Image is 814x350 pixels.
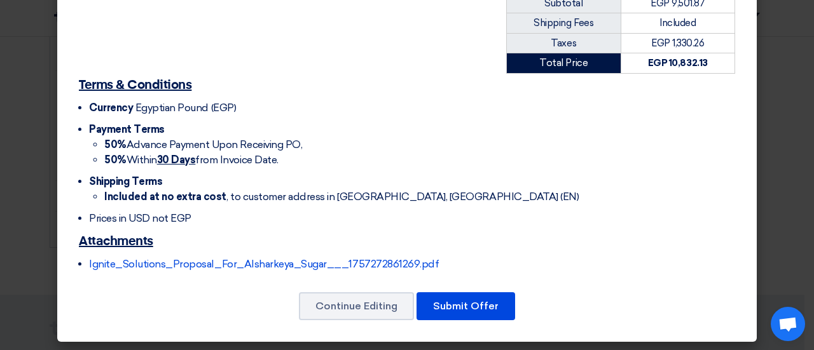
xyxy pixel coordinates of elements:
[104,191,226,203] strong: Included at no extra cost
[299,292,414,320] button: Continue Editing
[104,154,127,166] strong: 50%
[507,53,621,74] td: Total Price
[648,57,708,69] strong: EGP 10,832.13
[651,37,704,49] span: EGP 1,330.26
[89,175,162,187] span: Shipping Terms
[157,154,196,166] u: 30 Days
[89,123,165,135] span: Payment Terms
[79,79,191,91] u: Terms & Conditions
[135,102,236,114] span: Egyptian Pound (EGP)
[507,13,621,34] td: Shipping Fees
[104,138,302,151] span: Advance Payment Upon Receiving PO,
[89,211,735,226] li: Prices in USD not EGP
[79,235,153,248] u: Attachments
[659,17,696,29] span: Included
[417,292,515,320] button: Submit Offer
[771,307,805,341] div: Open chat
[104,189,735,205] li: , to customer address in [GEOGRAPHIC_DATA], [GEOGRAPHIC_DATA] (EN)
[507,33,621,53] td: Taxes
[89,258,439,270] a: Ignite_Solutions_Proposal_For_Alsharkeya_Sugar___1757272861269.pdf
[104,138,127,151] strong: 50%
[89,102,133,114] span: Currency
[104,154,279,166] span: Within from Invoice Date.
